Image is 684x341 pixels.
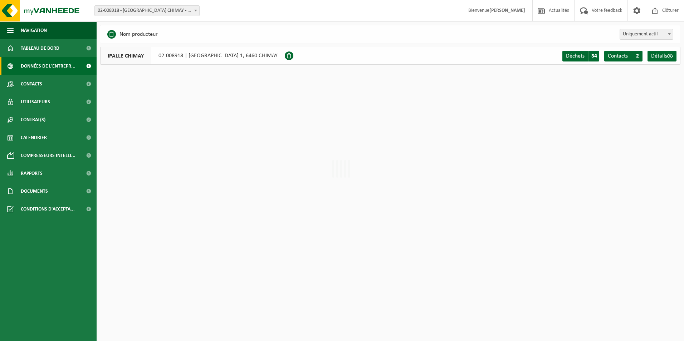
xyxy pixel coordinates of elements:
[21,182,48,200] span: Documents
[21,57,75,75] span: Données de l'entrepr...
[21,39,59,57] span: Tableau de bord
[95,6,199,16] span: 02-008918 - IPALLE CHIMAY - CHIMAY
[21,111,45,129] span: Contrat(s)
[651,53,667,59] span: Détails
[632,51,643,61] span: 2
[21,129,47,147] span: Calendrier
[21,200,75,218] span: Conditions d'accepta...
[21,75,42,93] span: Contacts
[21,21,47,39] span: Navigation
[94,5,200,16] span: 02-008918 - IPALLE CHIMAY - CHIMAY
[21,93,50,111] span: Utilisateurs
[604,51,643,61] a: Contacts 2
[588,51,599,61] span: 34
[620,29,673,39] span: Uniquement actif
[562,51,599,61] a: Déchets 34
[620,29,673,40] span: Uniquement actif
[101,47,151,64] span: IPALLE CHIMAY
[566,53,585,59] span: Déchets
[608,53,628,59] span: Contacts
[21,164,43,182] span: Rapports
[489,8,525,13] strong: [PERSON_NAME]
[21,147,75,164] span: Compresseurs intelli...
[100,47,285,65] div: 02-008918 | [GEOGRAPHIC_DATA] 1, 6460 CHIMAY
[107,29,158,40] li: Nom producteur
[648,51,676,61] a: Détails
